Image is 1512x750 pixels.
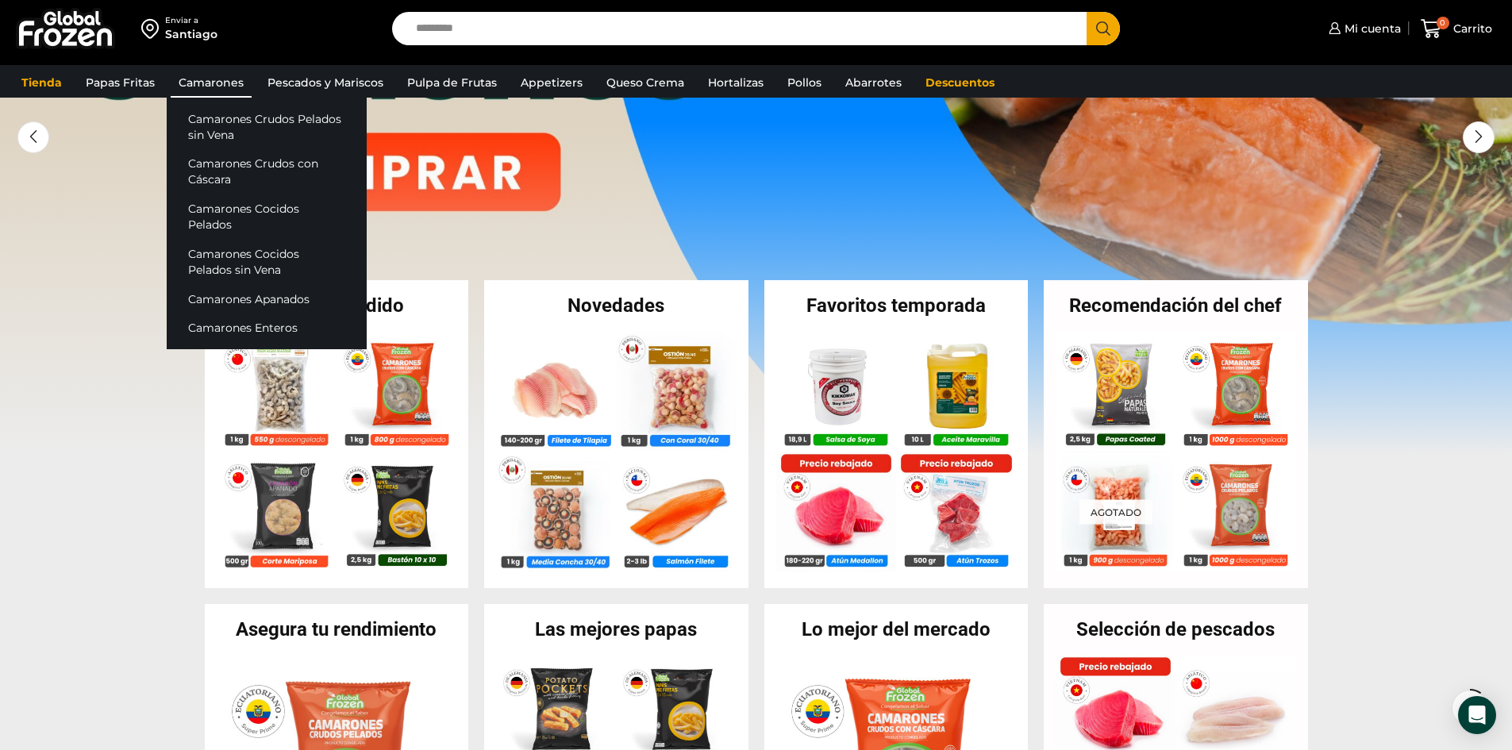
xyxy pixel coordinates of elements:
[1437,17,1449,29] span: 0
[165,26,217,42] div: Santiago
[260,67,391,98] a: Pescados y Mariscos
[167,194,367,240] a: Camarones Cocidos Pelados
[700,67,771,98] a: Hortalizas
[165,15,217,26] div: Enviar a
[484,296,748,315] h2: Novedades
[171,67,252,98] a: Camarones
[1079,500,1152,525] p: Agotado
[167,284,367,313] a: Camarones Apanados
[764,620,1029,639] h2: Lo mejor del mercado
[1087,12,1120,45] button: Search button
[1044,296,1308,315] h2: Recomendación del chef
[1341,21,1401,37] span: Mi cuenta
[918,67,1002,98] a: Descuentos
[141,15,165,42] img: address-field-icon.svg
[598,67,692,98] a: Queso Crema
[1417,10,1496,48] a: 0 Carrito
[1463,121,1495,153] div: Next slide
[78,67,163,98] a: Papas Fritas
[399,67,505,98] a: Pulpa de Frutas
[167,149,367,194] a: Camarones Crudos con Cáscara
[167,313,367,343] a: Camarones Enteros
[1325,13,1401,44] a: Mi cuenta
[13,67,70,98] a: Tienda
[1458,696,1496,734] div: Open Intercom Messenger
[837,67,910,98] a: Abarrotes
[779,67,829,98] a: Pollos
[167,239,367,284] a: Camarones Cocidos Pelados sin Vena
[17,121,49,153] div: Previous slide
[764,296,1029,315] h2: Favoritos temporada
[513,67,591,98] a: Appetizers
[1044,620,1308,639] h2: Selección de pescados
[167,104,367,149] a: Camarones Crudos Pelados sin Vena
[205,620,469,639] h2: Asegura tu rendimiento
[1449,21,1492,37] span: Carrito
[484,620,748,639] h2: Las mejores papas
